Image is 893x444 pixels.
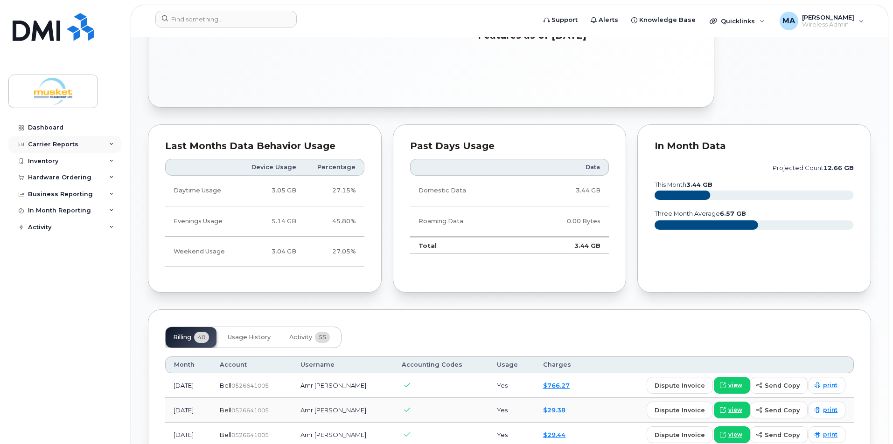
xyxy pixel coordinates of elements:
span: view [728,406,742,414]
td: 0.00 Bytes [522,206,609,237]
a: view [714,426,750,443]
span: view [728,430,742,439]
span: Bell [220,431,231,438]
th: Username [292,356,393,373]
th: Percentage [305,159,364,176]
span: Bell [220,382,231,389]
a: Knowledge Base [625,11,702,29]
td: 27.15% [305,176,364,206]
span: dispute invoice [655,406,705,415]
span: print [823,406,837,414]
span: print [823,430,837,439]
button: send copy [750,402,808,418]
span: dispute invoice [655,381,705,390]
a: print [809,377,845,394]
td: 27.05% [305,237,364,267]
a: print [809,402,845,418]
td: 3.44 GB [522,176,609,206]
div: Last Months Data Behavior Usage [165,142,364,151]
button: dispute invoice [647,402,713,418]
div: Quicklinks [703,12,771,30]
td: [DATE] [165,398,211,423]
a: print [809,426,845,443]
th: Device Usage [238,159,305,176]
text: three month average [654,210,746,217]
span: Alerts [599,15,618,25]
span: 0526641005 [231,382,269,389]
td: Evenings Usage [165,206,238,237]
td: Daytime Usage [165,176,238,206]
span: Wireless Admin [802,21,854,28]
a: $29.38 [543,406,565,414]
td: 3.04 GB [238,237,305,267]
a: view [714,377,750,394]
span: MA [782,15,795,27]
td: Amr [PERSON_NAME] [292,398,393,423]
text: this month [654,181,712,188]
th: Month [165,356,211,373]
a: $766.27 [543,382,570,389]
span: 0526641005 [231,431,269,438]
span: send copy [765,406,800,415]
td: 5.14 GB [238,206,305,237]
td: Weekend Usage [165,237,238,267]
span: Activity [289,334,312,341]
span: Bell [220,406,231,414]
a: Alerts [584,11,625,29]
div: Past Days Usage [410,142,609,151]
span: print [823,381,837,389]
text: projected count [773,164,854,171]
td: [DATE] [165,373,211,398]
input: Find something... [155,11,297,27]
td: 3.05 GB [238,176,305,206]
div: Melanie Ackers [773,12,871,30]
a: view [714,402,750,418]
span: 55 [315,332,330,343]
th: Account [211,356,292,373]
span: dispute invoice [655,430,705,439]
th: Data [522,159,609,176]
button: dispute invoice [647,426,713,443]
td: Amr [PERSON_NAME] [292,373,393,398]
button: dispute invoice [647,377,713,394]
td: 3.44 GB [522,237,609,254]
a: $29.44 [543,431,565,438]
tspan: 6.57 GB [720,210,746,217]
span: Knowledge Base [639,15,696,25]
td: Yes [488,373,535,398]
th: Accounting Codes [393,356,488,373]
span: Support [551,15,578,25]
span: send copy [765,430,800,439]
td: Yes [488,398,535,423]
tr: Friday from 6:00pm to Monday 8:00am [165,237,364,267]
th: Charges [535,356,590,373]
tspan: 12.66 GB [823,164,854,171]
td: 45.80% [305,206,364,237]
span: send copy [765,381,800,390]
th: Usage [488,356,535,373]
span: Quicklinks [721,17,755,25]
a: Support [537,11,584,29]
div: In Month Data [655,142,854,151]
span: view [728,381,742,389]
td: Roaming Data [410,206,522,237]
tspan: 3.44 GB [686,181,712,188]
span: Usage History [228,334,271,341]
button: send copy [750,377,808,394]
td: Domestic Data [410,176,522,206]
button: send copy [750,426,808,443]
span: [PERSON_NAME] [802,14,854,21]
td: Total [410,237,522,254]
tr: Weekdays from 6:00pm to 8:00am [165,206,364,237]
span: 0526641005 [231,407,269,414]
